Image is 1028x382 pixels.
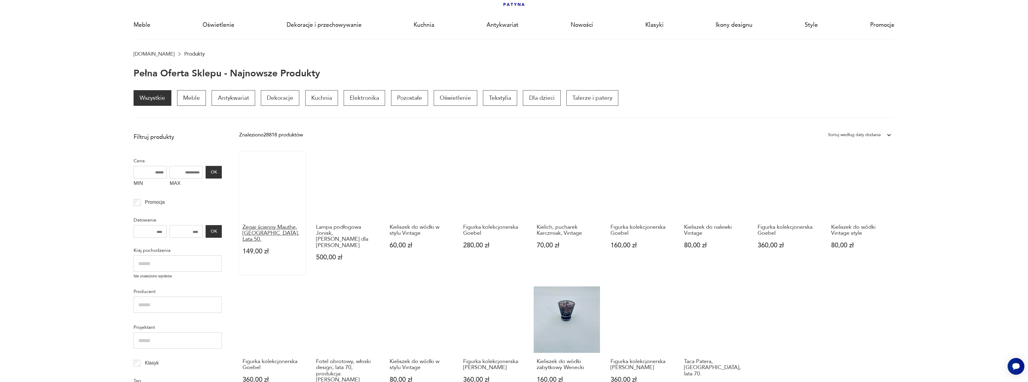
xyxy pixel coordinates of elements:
[145,198,165,206] p: Promocja
[566,90,618,106] a: Talerze i patery
[243,224,303,243] h3: Zegar ścienny Mauthe, [GEOGRAPHIC_DATA], Lata 50.
[684,224,744,237] h3: Kieliszek do nalewki Vintage
[316,254,376,261] p: 500,00 zł
[463,224,523,237] h3: Figurka kolekcjonerska Goebel
[134,216,222,224] p: Datowanie
[684,242,744,249] p: 80,00 zł
[754,152,821,275] a: Figurka kolekcjonerska GoebelFigurka kolekcjonerska Goebel360,00 zł
[684,359,744,377] h3: Taca Patera, [GEOGRAPHIC_DATA], lata 70.
[483,90,517,106] a: Tekstylia
[134,133,222,141] p: Filtruj produkty
[212,90,255,106] a: Antykwariat
[758,242,818,249] p: 360,00 zł
[134,69,320,79] h1: Pełna oferta sklepu - najnowsze produkty
[537,359,597,371] h3: Kieliszek do wódki zabytkowy Wenecki
[134,288,222,295] p: Producent
[134,323,222,331] p: Projektant
[523,90,560,106] a: Dla dzieci
[391,90,428,106] a: Pozostałe
[537,242,597,249] p: 70,00 zł
[134,11,150,39] a: Meble
[313,152,379,275] a: Lampa podłogowa Jonisk, Carl Öjerstam dla IkeaLampa podłogowa Jonisk, [PERSON_NAME] dla [PERSON_N...
[831,224,891,237] h3: Kieliszek do wódki Vintage style
[414,11,434,39] a: Kuchnia
[206,166,222,179] button: OK
[177,90,206,106] a: Meble
[434,90,477,106] a: Oświetlenie
[828,131,881,139] div: Sortuj według daty dodania
[716,11,752,39] a: Ikony designu
[305,90,338,106] a: Kuchnia
[390,224,450,237] h3: Kieliszek do wódki w stylu Vintage
[134,157,222,165] p: Cena
[316,224,376,249] h3: Lampa podłogowa Jonisk, [PERSON_NAME] dla [PERSON_NAME]
[134,246,222,254] p: Kraj pochodzenia
[239,131,303,139] div: Znaleziono 28818 produktów
[287,11,362,39] a: Dekoracje i przechowywanie
[607,152,674,275] a: Figurka kolekcjonerska GoebelFigurka kolekcjonerska Goebel160,00 zł
[344,90,385,106] a: Elektronika
[463,359,523,371] h3: Figurka kolekcjonerska [PERSON_NAME]
[386,152,453,275] a: Kieliszek do wódki w stylu VintageKieliszek do wódki w stylu Vintage60,00 zł
[239,152,306,275] a: Zegar ścienny Mauthe, Niemcy, Lata 50.Zegar ścienny Mauthe, [GEOGRAPHIC_DATA], Lata 50.149,00 zł
[203,11,234,39] a: Oświetlenie
[134,179,167,190] label: MIN
[645,11,664,39] a: Klasyki
[610,359,671,371] h3: Figurka kolekcjonerska [PERSON_NAME]
[463,242,523,249] p: 280,00 zł
[460,152,526,275] a: Figurka kolekcjonerska GoebelFigurka kolekcjonerska Goebel280,00 zł
[681,152,747,275] a: Kieliszek do nalewki VintageKieliszek do nalewki Vintage80,00 zł
[534,152,600,275] a: Kielich, pucharek Karczmiak, VintageKielich, pucharek Karczmiak, Vintage70,00 zł
[243,359,303,371] h3: Figurka kolekcjonerska Goebel
[390,359,450,371] h3: Kieliszek do wódki w stylu Vintage
[134,51,174,57] a: [DOMAIN_NAME]
[828,152,894,275] a: Kieliszek do wódki Vintage styleKieliszek do wódki Vintage style80,00 zł
[134,274,222,279] p: Nie znaleziono wyników
[610,224,671,237] h3: Figurka kolekcjonerska Goebel
[571,11,593,39] a: Nowości
[487,11,518,39] a: Antykwariat
[870,11,894,39] a: Promocje
[390,242,450,249] p: 60,00 zł
[537,224,597,237] h3: Kielich, pucharek Karczmiak, Vintage
[206,225,222,238] button: OK
[610,242,671,249] p: 160,00 zł
[1008,358,1024,375] iframe: Smartsupp widget button
[831,242,891,249] p: 80,00 zł
[243,248,303,255] p: 149,00 zł
[758,224,818,237] h3: Figurka kolekcjonerska Goebel
[184,51,205,57] p: Produkty
[145,359,159,367] p: Klasyk
[170,179,203,190] label: MAX
[805,11,818,39] a: Style
[261,90,299,106] a: Dekoracje
[134,90,171,106] a: Wszystkie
